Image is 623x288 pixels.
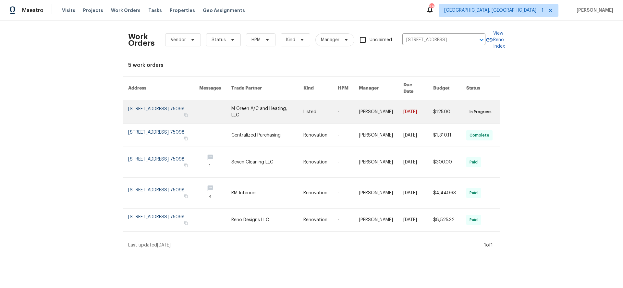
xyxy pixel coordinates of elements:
[298,77,333,100] th: Kind
[128,242,482,248] div: Last updated
[354,100,398,124] td: [PERSON_NAME]
[444,7,544,14] span: [GEOGRAPHIC_DATA], [GEOGRAPHIC_DATA] + 1
[354,209,398,232] td: [PERSON_NAME]
[62,7,75,14] span: Visits
[226,77,299,100] th: Trade Partner
[286,37,295,43] span: Kind
[226,209,299,232] td: Reno Designs LLC
[333,209,354,232] td: -
[183,136,189,141] button: Copy Address
[485,30,505,50] a: View Reno Index
[183,220,189,226] button: Copy Address
[354,147,398,178] td: [PERSON_NAME]
[226,100,299,124] td: M Green A/C and Heating, LLC
[22,7,43,14] span: Maestro
[477,35,486,44] button: Open
[461,77,500,100] th: Status
[183,112,189,118] button: Copy Address
[148,8,162,13] span: Tasks
[370,37,392,43] span: Unclaimed
[298,100,333,124] td: Listed
[333,100,354,124] td: -
[170,7,195,14] span: Properties
[203,7,245,14] span: Geo Assignments
[128,62,495,68] div: 5 work orders
[226,147,299,178] td: Seven Cleaning LLC
[429,4,434,10] div: 58
[402,35,467,45] input: Enter in an address
[354,77,398,100] th: Manager
[183,193,189,199] button: Copy Address
[128,33,155,46] h2: Work Orders
[251,37,261,43] span: HPM
[298,178,333,209] td: Renovation
[354,178,398,209] td: [PERSON_NAME]
[333,178,354,209] td: -
[398,77,428,100] th: Due Date
[123,77,194,100] th: Address
[226,178,299,209] td: RM Interiors
[111,7,140,14] span: Work Orders
[354,124,398,147] td: [PERSON_NAME]
[298,147,333,178] td: Renovation
[212,37,226,43] span: Status
[484,242,493,248] div: 1 of 1
[171,37,186,43] span: Vendor
[298,209,333,232] td: Renovation
[226,124,299,147] td: Centralized Purchasing
[183,162,189,168] button: Copy Address
[574,7,613,14] span: [PERSON_NAME]
[194,77,226,100] th: Messages
[321,37,339,43] span: Manager
[428,77,461,100] th: Budget
[157,243,171,247] span: [DATE]
[333,124,354,147] td: -
[298,124,333,147] td: Renovation
[83,7,103,14] span: Projects
[333,77,354,100] th: HPM
[333,147,354,178] td: -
